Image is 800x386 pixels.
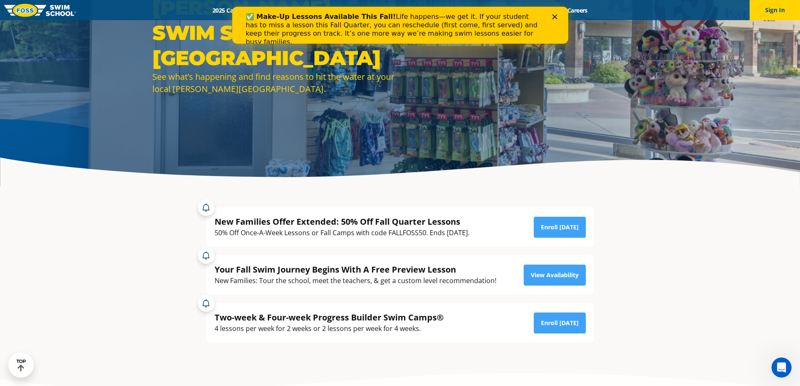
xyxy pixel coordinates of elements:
[560,6,595,14] a: Careers
[13,6,309,39] div: Life happens—we get it. If your student has to miss a lesson this Fall Quarter, you can reschedul...
[232,7,568,44] iframe: Intercom live chat banner
[445,6,534,14] a: Swim Like [PERSON_NAME]
[258,6,293,14] a: Schools
[205,6,258,14] a: 2025 Calendar
[152,71,396,95] div: See what’s happening and find reasons to hit the water at your local [PERSON_NAME][GEOGRAPHIC_DATA].
[367,6,445,14] a: About [PERSON_NAME]
[215,264,496,275] div: Your Fall Swim Journey Begins With A Free Preview Lesson
[524,265,586,286] a: View Availability
[771,357,792,378] iframe: Intercom live chat
[16,359,26,372] div: TOP
[320,8,328,13] div: Close
[4,4,76,17] img: FOSS Swim School Logo
[533,6,560,14] a: Blog
[215,323,444,334] div: 4 lessons per week for 2 weeks or 2 lessons per week for 4 weeks.
[215,227,470,239] div: 50% Off Once-A-Week Lessons or Fall Camps with code FALLFOSS50. Ends [DATE].
[215,216,470,227] div: New Families Offer Extended: 50% Off Fall Quarter Lessons
[215,275,496,286] div: New Families: Tour the school, meet the teachers, & get a custom level recommendation!
[534,312,586,333] a: Enroll [DATE]
[534,217,586,238] a: Enroll [DATE]
[293,6,367,14] a: Swim Path® Program
[13,6,164,14] b: ✅ Make-Up Lessons Available This Fall!
[215,312,444,323] div: Two-week & Four-week Progress Builder Swim Camps®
